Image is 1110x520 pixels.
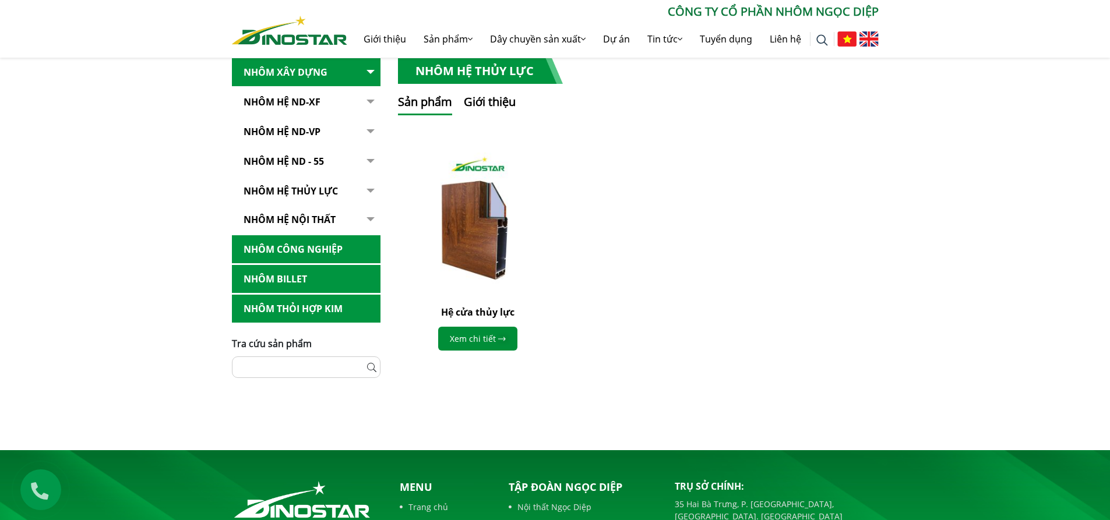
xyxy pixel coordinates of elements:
[232,479,372,520] img: logo_footer
[232,88,380,116] a: Nhôm Hệ ND-XF
[232,58,380,87] a: Nhôm Xây dựng
[464,93,516,115] button: Giới thiệu
[407,153,549,295] img: Hệ cửa thủy lực
[232,295,380,323] a: Nhôm Thỏi hợp kim
[398,58,563,84] h1: Nhôm hệ thủy lực
[438,327,517,351] a: Xem chi tiết
[859,31,879,47] img: English
[837,31,857,47] img: Tiếng Việt
[232,16,347,45] img: Nhôm Dinostar
[232,206,380,234] a: Nhôm hệ nội thất
[761,20,810,58] a: Liên hệ
[594,20,639,58] a: Dự án
[509,479,657,495] p: Tập đoàn Ngọc Diệp
[232,147,380,176] a: NHÔM HỆ ND - 55
[232,177,380,206] a: Nhôm hệ thủy lực
[232,235,380,264] a: Nhôm Công nghiệp
[400,479,489,495] p: Menu
[509,501,657,513] a: Nội thất Ngọc Diệp
[355,20,415,58] a: Giới thiệu
[232,265,380,293] a: Nhôm Billet
[816,34,828,46] img: search
[347,3,879,20] p: CÔNG TY CỔ PHẦN NHÔM NGỌC DIỆP
[675,479,879,493] p: Trụ sở chính:
[639,20,691,58] a: Tin tức
[398,93,452,115] button: Sản phẩm
[691,20,761,58] a: Tuyển dụng
[232,337,312,350] span: Tra cứu sản phẩm
[481,20,594,58] a: Dây chuyền sản xuất
[415,20,481,58] a: Sản phẩm
[232,118,380,146] a: Nhôm Hệ ND-VP
[441,306,515,319] a: Hệ cửa thủy lực
[400,501,489,513] a: Trang chủ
